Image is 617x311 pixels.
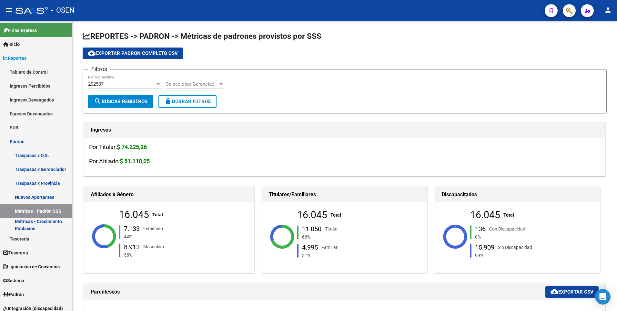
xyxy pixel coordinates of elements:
[91,189,248,200] h1: Afiliados x Género
[123,251,205,258] div: 55%
[3,55,26,62] span: Reportes
[551,288,558,295] mat-icon: cloud_download
[88,95,153,108] button: Buscar Registros
[3,291,24,298] span: Padrón
[475,244,494,250] div: 15.909
[595,289,611,305] div: Open Intercom Messenger
[474,233,556,241] div: 0%
[94,99,147,104] span: Buscar Registros
[5,6,13,14] mat-icon: menu
[3,27,37,34] span: Firma Express
[89,157,600,166] h3: Por Afiliado:
[325,225,338,232] div: Titular
[489,225,525,232] div: Con Discapacidad
[470,211,500,219] div: 16.045
[88,49,96,57] mat-icon: cloud_download
[83,32,321,41] span: REPORTES -> PADRON -> Métricas de padrones provistos por SSS
[117,144,147,150] strong: $ 74.225,26
[301,252,383,259] div: 31%
[442,189,593,200] h1: Discapacitados
[164,99,211,104] span: Borrar Filtros
[164,97,172,105] mat-icon: delete
[143,225,163,232] div: Femenino
[3,277,24,284] span: Sistema
[124,225,140,232] div: 7.133
[551,289,593,295] span: Exportar CSV
[123,233,205,240] div: 44%
[94,97,102,105] mat-icon: search
[297,211,327,219] div: 16.045
[88,81,104,87] span: 202507
[302,226,321,232] div: 11.050
[91,125,599,135] h1: Ingresos
[3,41,20,48] span: Inicio
[474,252,556,259] div: 99%
[124,243,140,250] div: 8.912
[301,233,383,241] div: 68%
[152,211,163,218] div: Total
[503,211,514,219] div: Total
[91,287,545,297] h1: Parentescos
[88,50,178,56] span: Exportar Padron Completo CSV
[119,211,149,218] div: 16.045
[158,95,217,108] button: Borrar Filtros
[604,6,612,14] mat-icon: person
[475,226,486,232] div: 136
[89,143,600,152] h3: Por Titular:
[302,244,318,250] div: 4.995
[269,189,420,200] h1: Titulares/Familiares
[166,81,218,87] span: Seleccionar Gerenciador
[498,243,532,251] div: Sin Discapacidad
[83,48,183,59] button: Exportar Padron Completo CSV
[88,65,110,74] h3: Filtros
[3,249,28,256] span: Tesorería
[120,158,150,165] strong: $ 51.118,05
[330,211,341,219] div: Total
[51,3,75,17] span: - OSEN
[545,286,599,298] button: Exportar CSV
[321,243,338,251] div: Familiar
[143,243,164,250] div: Masculino
[3,263,60,270] span: Liquidación de Convenios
